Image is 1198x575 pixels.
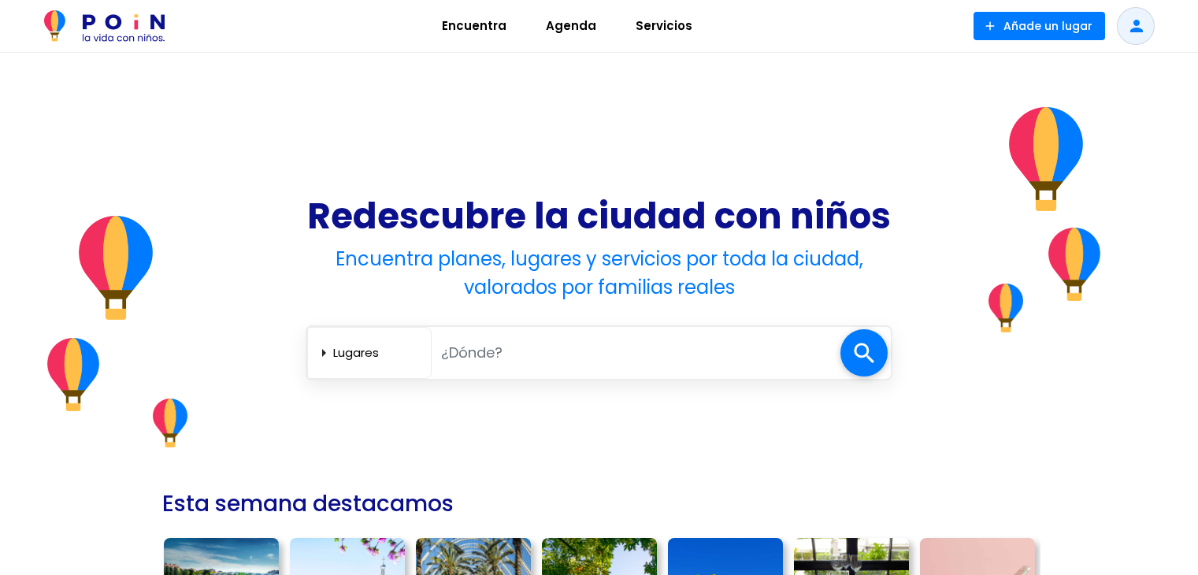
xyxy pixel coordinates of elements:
button: Añade un lugar [974,12,1105,40]
input: ¿Dónde? [432,336,840,369]
span: arrow_right [314,343,333,362]
span: Encuentra [435,13,514,39]
a: Agenda [526,7,616,45]
h2: Esta semana destacamos [162,484,454,524]
select: arrow_right [333,339,425,365]
img: POiN [44,10,165,42]
span: Agenda [539,13,603,39]
h1: Redescubre la ciudad con niños [306,194,892,239]
span: Servicios [629,13,699,39]
a: Servicios [616,7,712,45]
a: Encuentra [422,7,526,45]
h4: Encuentra planes, lugares y servicios por toda la ciudad, valorados por familias reales [306,245,892,302]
